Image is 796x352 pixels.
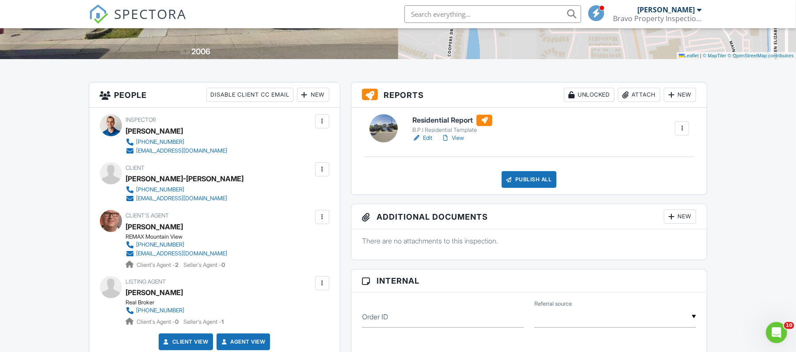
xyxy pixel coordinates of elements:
a: © MapTiler [703,53,727,58]
span: Client's Agent [126,212,169,219]
strong: 0 [175,318,179,325]
a: SPECTORA [89,12,187,30]
a: [PHONE_NUMBER] [126,138,228,146]
span: SPECTORA [114,4,187,23]
div: [PHONE_NUMBER] [137,186,185,193]
div: Unlocked [564,88,614,102]
div: 2006 [191,47,210,56]
a: © OpenStreetMap contributors [728,53,794,58]
strong: 2 [175,262,179,268]
div: [EMAIL_ADDRESS][DOMAIN_NAME] [137,147,228,154]
span: Client [126,165,145,171]
a: Leaflet [679,53,699,58]
img: The Best Home Inspection Software - Spectora [89,4,108,24]
div: Bravo Property Inspections [613,14,702,23]
a: Edit [412,134,432,142]
a: [PERSON_NAME] [126,220,183,233]
iframe: Intercom live chat [766,322,787,343]
div: Real Broker [126,299,224,306]
p: There are no attachments to this inspection. [362,236,697,246]
a: [EMAIL_ADDRESS][DOMAIN_NAME] [126,146,228,155]
a: [PERSON_NAME] [126,286,183,299]
span: | [700,53,701,58]
span: Client's Agent - [137,262,180,268]
a: [PHONE_NUMBER] [126,240,228,249]
div: REMAX Mountain View [126,233,235,240]
span: 10 [784,322,794,329]
input: Search everything... [404,5,581,23]
span: Client's Agent - [137,318,180,325]
div: [PERSON_NAME] [126,124,183,138]
div: Publish All [502,171,557,188]
h3: Internal [351,270,707,292]
div: [PERSON_NAME] [638,5,695,14]
span: Inspector [126,116,156,123]
a: [EMAIL_ADDRESS][DOMAIN_NAME] [126,249,228,258]
div: [EMAIL_ADDRESS][DOMAIN_NAME] [137,250,228,257]
div: New [664,210,696,224]
span: Listing Agent [126,278,166,285]
strong: 1 [222,318,224,325]
a: Client View [162,337,209,346]
a: [EMAIL_ADDRESS][DOMAIN_NAME] [126,194,237,203]
a: View [441,134,464,142]
div: [PERSON_NAME]-[PERSON_NAME] [126,172,244,185]
div: Attach [618,88,660,102]
a: Residential Report B.P.I Residential Template [412,115,492,134]
a: [PHONE_NUMBER] [126,185,237,194]
div: [PHONE_NUMBER] [137,241,185,248]
div: [EMAIL_ADDRESS][DOMAIN_NAME] [137,195,228,202]
div: Disable Client CC Email [206,88,293,102]
h3: Reports [351,82,707,108]
a: Agent View [220,337,265,346]
div: [PHONE_NUMBER] [137,139,185,146]
span: Seller's Agent - [184,262,225,268]
span: Seller's Agent - [184,318,224,325]
div: New [297,88,329,102]
a: [PHONE_NUMBER] [126,306,217,315]
span: Built [180,49,190,56]
div: [PHONE_NUMBER] [137,307,185,314]
div: B.P.I Residential Template [412,127,492,134]
label: Order ID [362,312,388,322]
div: New [664,88,696,102]
h3: Additional Documents [351,204,707,229]
h6: Residential Report [412,115,492,126]
h3: People [89,82,340,108]
label: Referral source [534,300,572,308]
strong: 0 [222,262,225,268]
